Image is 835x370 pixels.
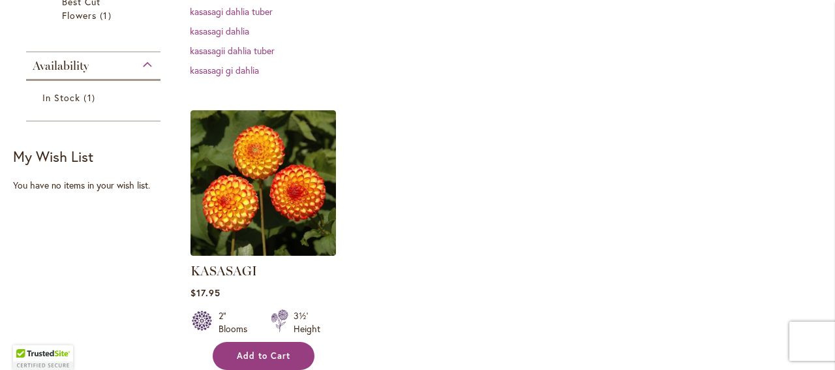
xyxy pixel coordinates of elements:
span: 1 [83,91,98,104]
img: KASASAGI [190,110,336,256]
div: 2" Blooms [219,309,255,335]
a: kasasagi dahlia tuber [190,5,273,18]
iframe: Launch Accessibility Center [10,324,46,360]
span: Availability [33,59,89,73]
div: 3½' Height [294,309,320,335]
button: Add to Cart [213,342,314,370]
span: In Stock [42,91,80,104]
a: KASASAGI [190,246,336,258]
span: Add to Cart [237,350,290,362]
div: You have no items in your wish list. [13,179,181,192]
a: kasasagii dahlia tuber [190,44,275,57]
a: kasasagi gi dahlia [190,64,259,76]
a: kasasagi dahlia [190,25,249,37]
a: KASASAGI [190,263,257,279]
span: 1 [100,8,114,22]
a: In Stock 1 [42,91,147,104]
span: $17.95 [190,286,220,299]
strong: My Wish List [13,147,93,166]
